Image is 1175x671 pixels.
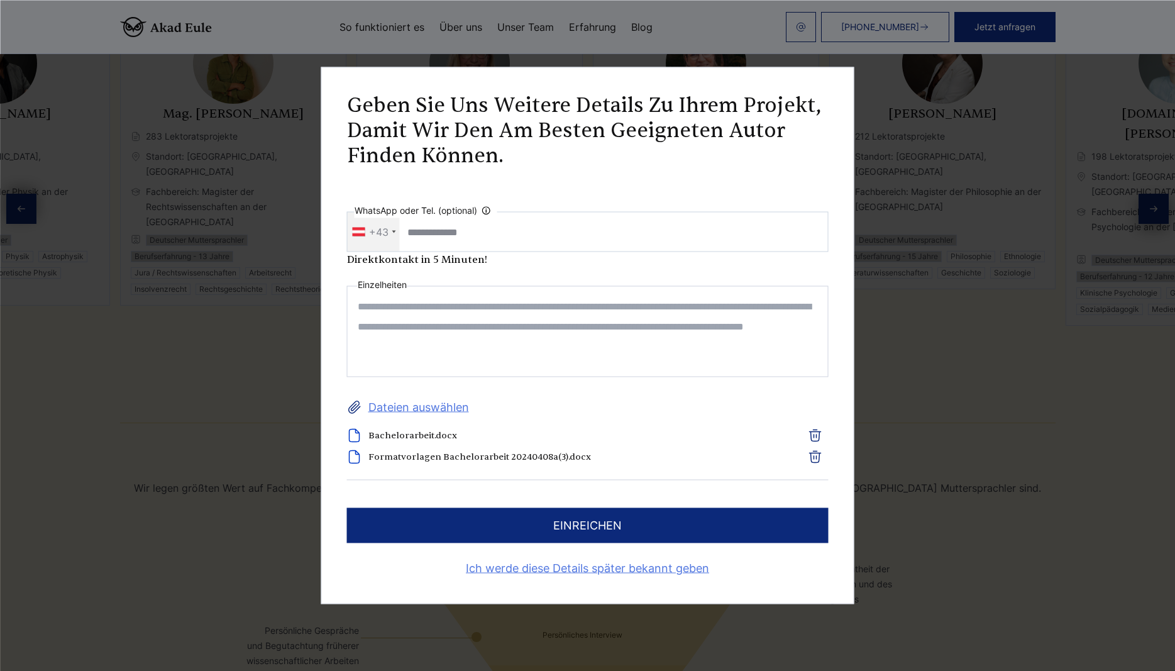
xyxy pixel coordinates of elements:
[355,203,497,218] label: WhatsApp oder Tel. (optional)
[347,450,780,465] li: Formatvorlagen Bachelorarbeit 20240408a(3).docx
[347,252,829,267] div: Direktkontakt in 5 Minuten!
[347,93,829,169] h2: Geben Sie uns weitere Details zu Ihrem Projekt, damit wir den am besten geeigneten Autor finden k...
[347,558,829,579] a: Ich werde diese Details später bekannt geben
[347,508,829,543] button: einreichen
[347,397,829,418] label: Dateien auswählen
[369,222,389,242] div: +43
[358,277,407,292] label: Einzelheiten
[348,213,400,252] div: Telephone country code
[347,428,780,443] li: Bachelorarbeit.docx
